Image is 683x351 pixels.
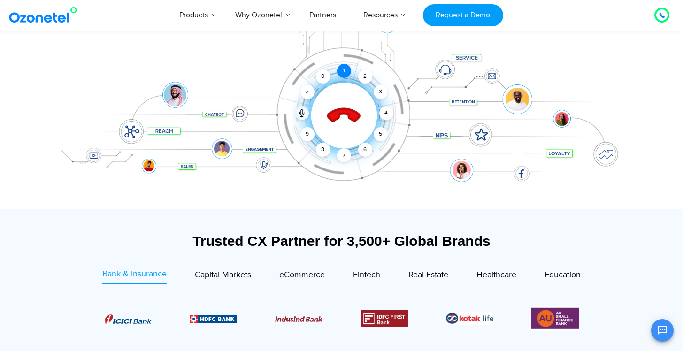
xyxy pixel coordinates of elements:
div: 2 [358,69,372,84]
div: 4 / 6 [361,310,408,327]
span: Fintech [353,270,380,280]
div: 9 [300,127,315,141]
div: 7 [337,148,351,162]
img: Picture9.png [190,315,237,323]
div: 4 [379,106,393,120]
span: eCommerce [279,270,325,280]
div: 0 [316,69,330,84]
a: Healthcare [476,268,516,284]
span: Bank & Insurance [102,269,167,279]
a: eCommerce [279,268,325,284]
a: Real Estate [408,268,448,284]
img: Picture12.png [361,310,408,327]
span: Healthcare [476,270,516,280]
div: 1 / 6 [104,313,152,324]
span: Education [545,270,581,280]
div: 5 [373,127,387,141]
img: Picture13.png [531,306,579,331]
a: Capital Markets [195,268,251,284]
div: 1 [337,64,351,78]
a: Fintech [353,268,380,284]
div: # [300,85,315,99]
a: Education [545,268,581,284]
div: 3 [373,85,387,99]
div: 6 / 6 [531,306,579,331]
button: Open chat [651,319,674,342]
div: Image Carousel [105,306,579,331]
div: 3 / 6 [275,313,322,324]
a: Request a Demo [423,4,503,26]
div: Trusted CX Partner for 3,500+ Global Brands [53,233,630,249]
div: 6 [358,143,372,157]
img: Picture26.jpg [446,312,493,325]
span: Real Estate [408,270,448,280]
span: Capital Markets [195,270,251,280]
a: Bank & Insurance [102,268,167,284]
div: 2 / 6 [190,313,237,324]
img: Picture10.png [275,316,322,322]
div: 8 [316,143,330,157]
div: 5 / 6 [446,312,493,325]
img: Picture8.png [104,314,152,324]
